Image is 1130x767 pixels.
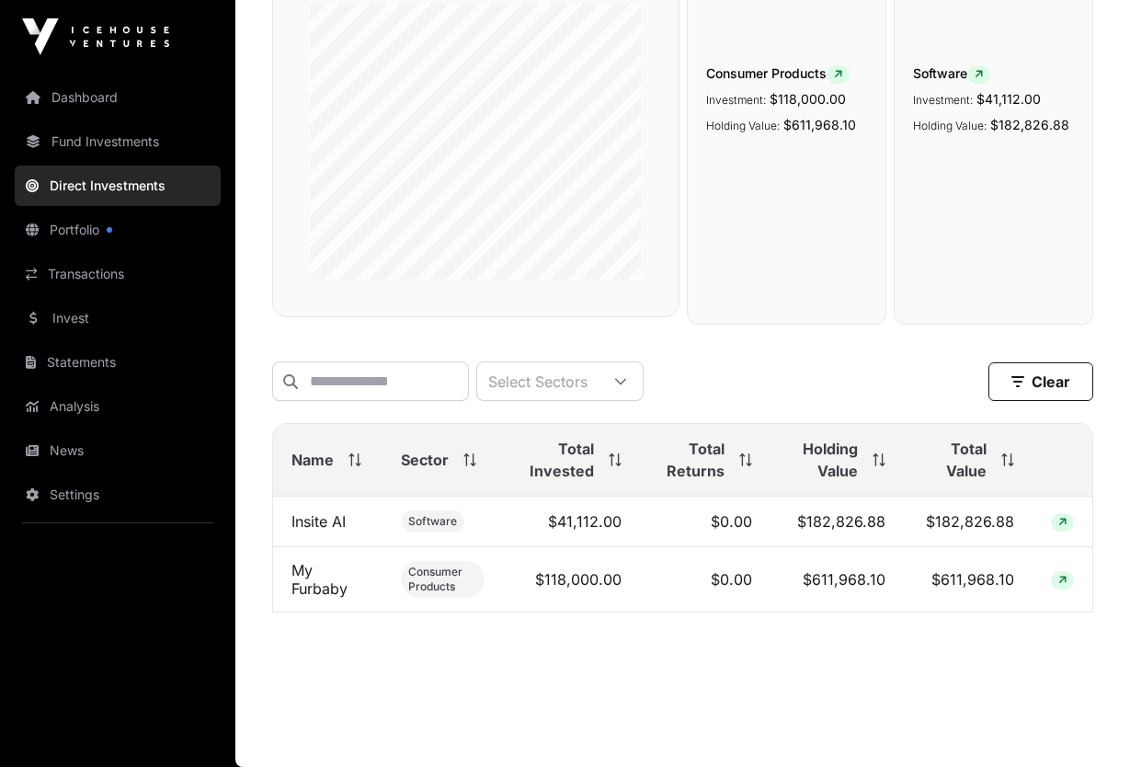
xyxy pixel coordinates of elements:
span: $611,968.10 [783,117,856,132]
span: $182,826.88 [990,117,1069,132]
a: My Furbaby [291,561,348,598]
span: Name [291,449,334,471]
td: $182,826.88 [904,497,1033,547]
span: Total Invested [521,438,594,482]
button: Clear [988,362,1093,401]
span: Holding Value: [913,119,987,132]
a: News [15,430,221,471]
td: $118,000.00 [503,547,640,612]
span: $118,000.00 [770,91,846,107]
a: Statements [15,342,221,383]
span: Software [408,514,457,529]
span: Total Returns [658,438,725,482]
span: Investment: [706,93,766,107]
span: Consumer Products [408,565,478,594]
a: Portfolio [15,210,221,250]
td: $611,968.10 [770,547,904,612]
span: Sector [401,449,449,471]
td: $0.00 [640,497,770,547]
a: Direct Investments [15,166,221,206]
span: Holding Value [789,438,858,482]
span: Total Value [922,438,987,482]
span: Holding Value: [706,119,780,132]
td: $41,112.00 [503,497,640,547]
a: Settings [15,475,221,515]
a: Analysis [15,386,221,427]
div: Select Sectors [477,362,599,400]
span: Software [913,64,1074,84]
td: $182,826.88 [770,497,904,547]
a: Transactions [15,254,221,294]
img: Icehouse Ventures Logo [22,18,169,55]
td: $611,968.10 [904,547,1033,612]
a: Invest [15,298,221,338]
td: $0.00 [640,547,770,612]
a: Insite AI [291,512,346,531]
a: Dashboard [15,77,221,118]
iframe: Chat Widget [1038,679,1130,767]
span: Investment: [913,93,973,107]
span: $41,112.00 [976,91,1041,107]
span: Consumer Products [706,64,867,84]
a: Fund Investments [15,121,221,162]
